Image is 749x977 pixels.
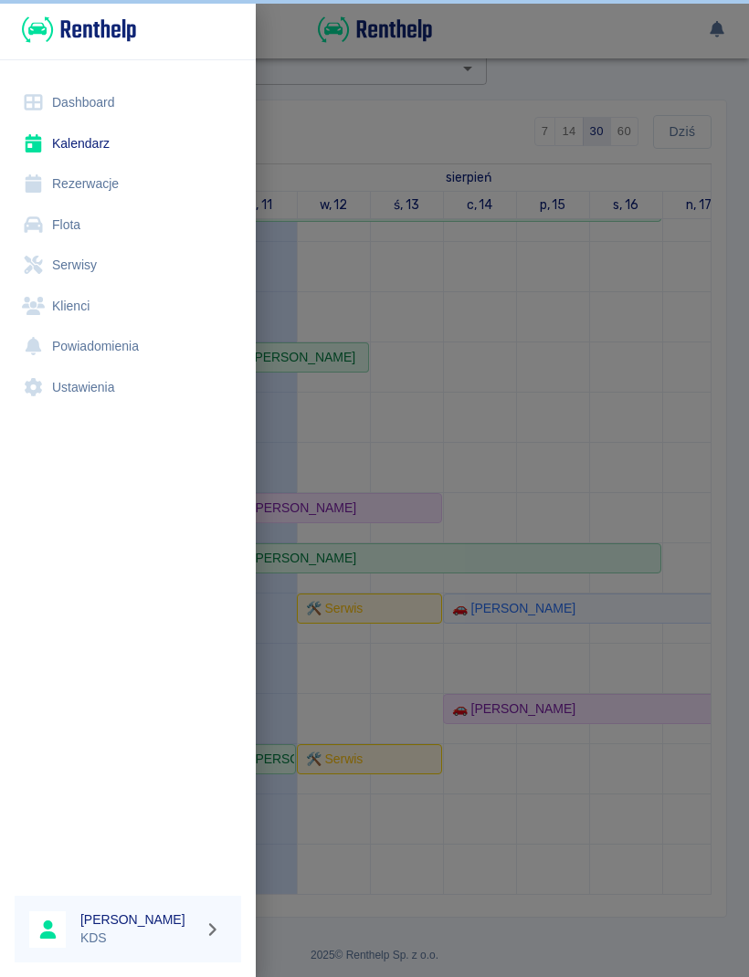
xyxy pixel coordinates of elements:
p: KDS [80,929,197,948]
h6: [PERSON_NAME] [80,910,197,929]
a: Serwisy [15,245,241,286]
a: Kalendarz [15,123,241,164]
a: Klienci [15,286,241,327]
a: Renthelp logo [15,15,136,45]
a: Powiadomienia [15,326,241,367]
a: Dashboard [15,82,241,123]
a: Ustawienia [15,367,241,408]
img: Renthelp logo [22,15,136,45]
a: Rezerwacje [15,163,241,205]
a: Flota [15,205,241,246]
